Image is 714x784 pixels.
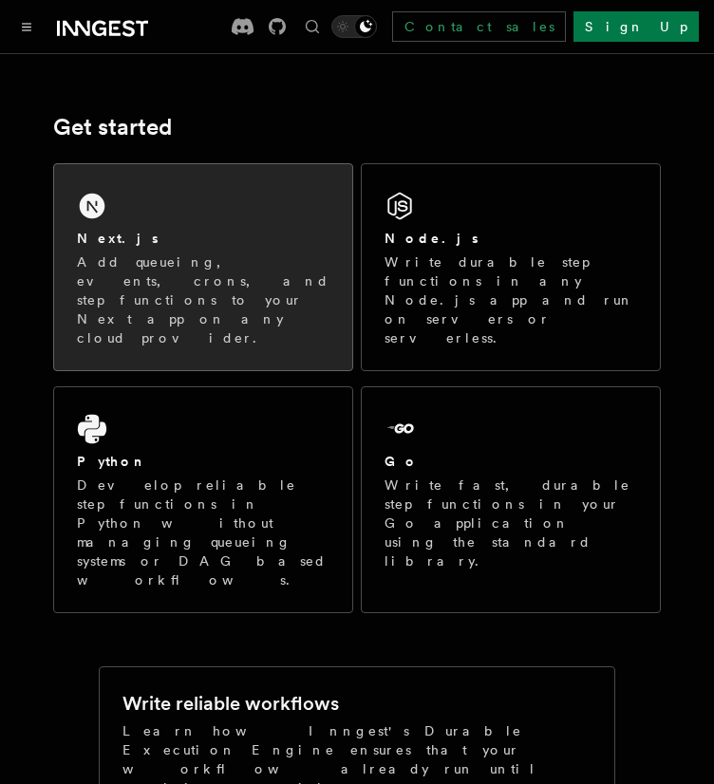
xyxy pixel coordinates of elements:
[331,15,377,38] button: Toggle dark mode
[301,15,324,38] button: Find something...
[385,229,479,248] h2: Node.js
[122,690,339,717] h2: Write reliable workflows
[385,476,637,570] p: Write fast, durable step functions in your Go application using the standard library.
[77,229,159,248] h2: Next.js
[361,386,661,613] a: GoWrite fast, durable step functions in your Go application using the standard library.
[385,252,637,347] p: Write durable step functions in any Node.js app and run on servers or serverless.
[77,452,147,471] h2: Python
[573,11,699,42] a: Sign Up
[77,252,329,347] p: Add queueing, events, crons, and step functions to your Next app on any cloud provider.
[392,11,566,42] a: Contact sales
[15,15,38,38] button: Toggle navigation
[53,114,172,140] a: Get started
[53,386,353,613] a: PythonDevelop reliable step functions in Python without managing queueing systems or DAG based wo...
[77,476,329,589] p: Develop reliable step functions in Python without managing queueing systems or DAG based workflows.
[385,452,419,471] h2: Go
[53,163,353,371] a: Next.jsAdd queueing, events, crons, and step functions to your Next app on any cloud provider.
[361,163,661,371] a: Node.jsWrite durable step functions in any Node.js app and run on servers or serverless.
